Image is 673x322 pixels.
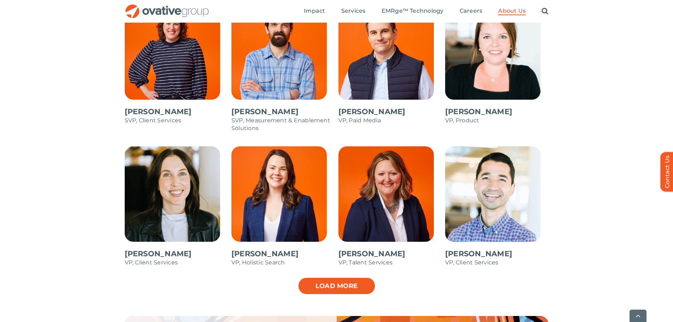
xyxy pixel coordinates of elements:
[460,7,483,15] a: Careers
[125,4,209,10] a: OG_Full_horizontal_RGB
[382,7,444,15] a: EMRge™ Technology
[498,7,526,14] span: About Us
[298,277,376,295] a: Load more
[382,7,444,14] span: EMRge™ Technology
[460,7,483,14] span: Careers
[341,7,366,14] span: Services
[341,7,366,15] a: Services
[304,7,325,14] span: Impact
[542,7,548,15] a: Search
[498,7,526,15] a: About Us
[304,7,325,15] a: Impact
